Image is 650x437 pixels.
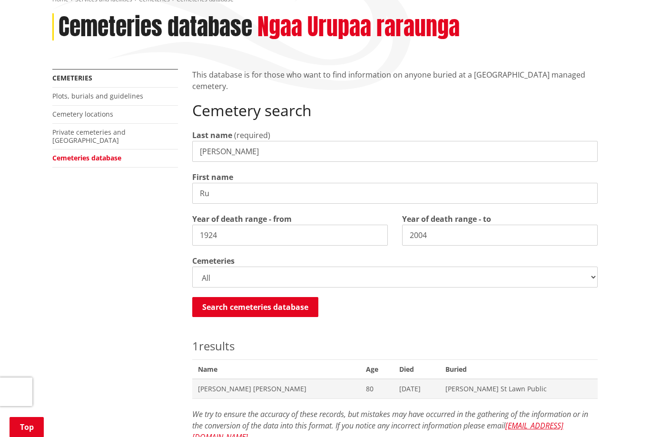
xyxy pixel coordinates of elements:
span: Name [192,359,360,379]
span: 1 [192,338,199,354]
input: e.g. 2025 [402,225,598,246]
span: [PERSON_NAME] St Lawn Public [445,384,592,394]
a: [PERSON_NAME] [PERSON_NAME] 80 [DATE] [PERSON_NAME] St Lawn Public [192,379,598,398]
label: Cemeteries [192,255,235,267]
label: First name [192,171,233,183]
span: [PERSON_NAME] [PERSON_NAME] [198,384,355,394]
a: Cemeteries [52,73,92,82]
a: Cemeteries database [52,153,121,162]
a: Top [10,417,44,437]
input: e.g. 1860 [192,225,388,246]
h2: Ngaa Urupaa raraunga [257,13,460,41]
a: Private cemeteries and [GEOGRAPHIC_DATA] [52,128,126,145]
label: Last name [192,129,232,141]
a: Plots, burials and guidelines [52,91,143,100]
span: Buried [440,359,598,379]
label: Year of death range - from [192,213,292,225]
h2: Cemetery search [192,101,598,119]
label: Year of death range - to [402,213,491,225]
p: results [192,338,598,355]
span: Died [394,359,440,379]
span: [DATE] [399,384,434,394]
a: Cemetery locations [52,109,113,119]
span: 80 [366,384,388,394]
span: Age [360,359,394,379]
button: Search cemeteries database [192,297,318,317]
p: This database is for those who want to find information on anyone buried at a [GEOGRAPHIC_DATA] m... [192,69,598,92]
iframe: Messenger Launcher [606,397,640,431]
input: e.g. Smith [192,141,598,162]
h1: Cemeteries database [59,13,252,41]
input: e.g. John [192,183,598,204]
span: (required) [234,130,270,140]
